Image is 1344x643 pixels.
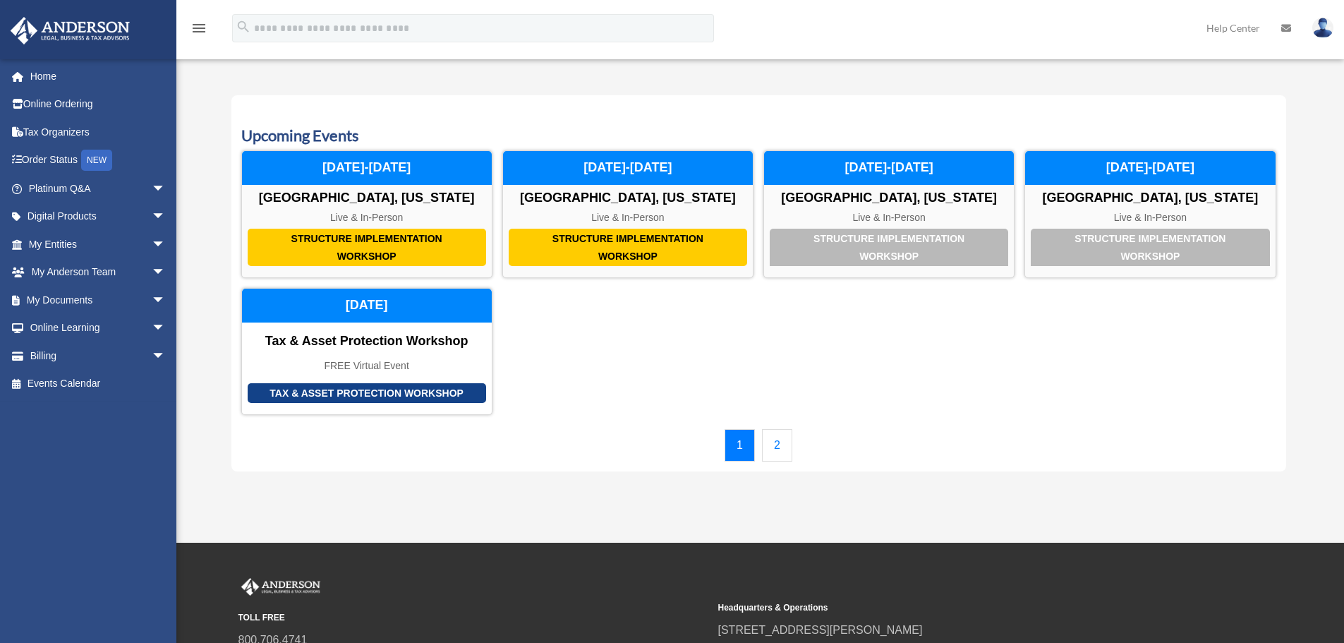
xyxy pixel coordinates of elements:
span: arrow_drop_down [152,258,180,287]
div: [DATE] [242,289,492,323]
a: Order StatusNEW [10,146,187,175]
div: Structure Implementation Workshop [248,229,486,266]
a: 2 [762,429,792,462]
div: [DATE]-[DATE] [1025,151,1275,185]
a: [STREET_ADDRESS][PERSON_NAME] [718,624,923,636]
div: Live & In-Person [242,212,492,224]
a: Online Ordering [10,90,187,119]
div: Structure Implementation Workshop [1031,229,1269,266]
div: [DATE]-[DATE] [503,151,753,185]
div: NEW [81,150,112,171]
a: My Anderson Teamarrow_drop_down [10,258,187,287]
div: Live & In-Person [503,212,753,224]
div: [GEOGRAPHIC_DATA], [US_STATE] [764,191,1014,206]
img: User Pic [1312,18,1333,38]
a: Tax & Asset Protection Workshop Tax & Asset Protection Workshop FREE Virtual Event [DATE] [241,288,492,415]
span: arrow_drop_down [152,342,180,371]
a: Home [10,62,187,90]
a: Online Learningarrow_drop_down [10,314,187,342]
span: arrow_drop_down [152,314,180,343]
span: arrow_drop_down [152,203,180,232]
a: My Entitiesarrow_drop_down [10,230,187,258]
a: Tax Organizers [10,118,187,146]
a: Structure Implementation Workshop [GEOGRAPHIC_DATA], [US_STATE] Live & In-Person [DATE]-[DATE] [763,150,1015,278]
div: [DATE]-[DATE] [764,151,1014,185]
a: Billingarrow_drop_down [10,342,187,370]
div: [GEOGRAPHIC_DATA], [US_STATE] [242,191,492,206]
a: Events Calendar [10,370,180,398]
a: 1 [725,429,755,462]
div: Tax & Asset Protection Workshop [242,334,492,349]
h3: Upcoming Events [241,125,1276,147]
a: Platinum Q&Aarrow_drop_down [10,174,187,203]
img: Anderson Advisors Platinum Portal [238,578,323,596]
div: FREE Virtual Event [242,360,492,372]
div: Structure Implementation Workshop [770,229,1008,266]
a: menu [190,25,207,37]
span: arrow_drop_down [152,286,180,315]
a: Structure Implementation Workshop [GEOGRAPHIC_DATA], [US_STATE] Live & In-Person [DATE]-[DATE] [1024,150,1276,278]
div: [DATE]-[DATE] [242,151,492,185]
div: Live & In-Person [1025,212,1275,224]
div: [GEOGRAPHIC_DATA], [US_STATE] [1025,191,1275,206]
small: Headquarters & Operations [718,601,1188,615]
span: arrow_drop_down [152,230,180,259]
i: search [236,19,251,35]
div: [GEOGRAPHIC_DATA], [US_STATE] [503,191,753,206]
div: Structure Implementation Workshop [509,229,747,266]
div: Tax & Asset Protection Workshop [248,383,486,404]
img: Anderson Advisors Platinum Portal [6,17,134,44]
small: TOLL FREE [238,611,708,625]
i: menu [190,20,207,37]
div: Live & In-Person [764,212,1014,224]
a: Structure Implementation Workshop [GEOGRAPHIC_DATA], [US_STATE] Live & In-Person [DATE]-[DATE] [502,150,753,278]
a: Structure Implementation Workshop [GEOGRAPHIC_DATA], [US_STATE] Live & In-Person [DATE]-[DATE] [241,150,492,278]
a: Digital Productsarrow_drop_down [10,203,187,231]
span: arrow_drop_down [152,174,180,203]
a: My Documentsarrow_drop_down [10,286,187,314]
